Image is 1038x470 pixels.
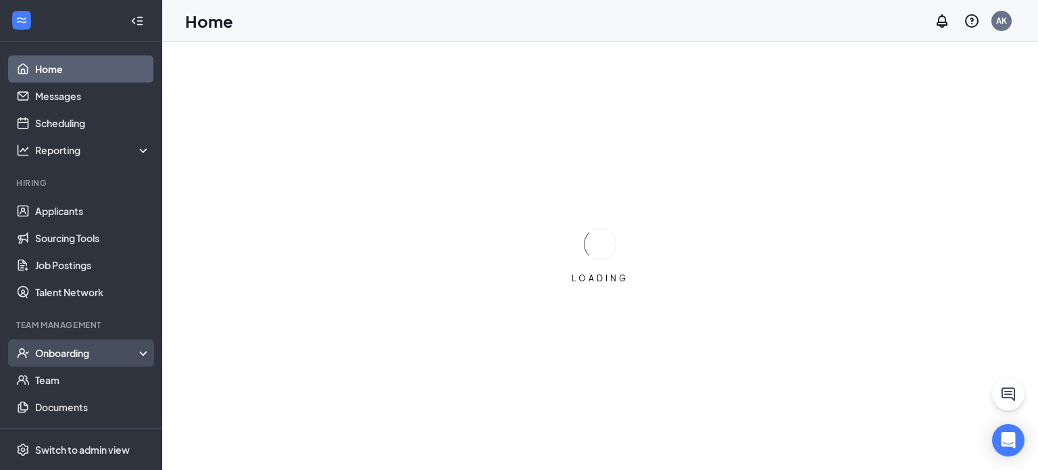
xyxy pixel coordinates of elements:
[566,273,634,284] div: LOADING
[130,14,144,28] svg: Collapse
[35,197,151,225] a: Applicants
[35,143,151,157] div: Reporting
[35,252,151,279] a: Job Postings
[35,279,151,306] a: Talent Network
[1000,386,1016,402] svg: ChatActive
[35,110,151,137] a: Scheduling
[35,394,151,421] a: Documents
[15,14,28,27] svg: WorkstreamLogo
[35,83,151,110] a: Messages
[964,13,980,29] svg: QuestionInfo
[16,346,30,360] svg: UserCheck
[35,225,151,252] a: Sourcing Tools
[35,55,151,83] a: Home
[934,13,950,29] svg: Notifications
[996,15,1007,26] div: AK
[16,143,30,157] svg: Analysis
[35,367,151,394] a: Team
[16,177,148,189] div: Hiring
[35,443,130,456] div: Switch to admin view
[992,424,1024,456] div: Open Intercom Messenger
[35,421,151,448] a: Surveys
[16,319,148,331] div: Team Management
[992,378,1024,410] button: ChatActive
[35,346,139,360] div: Onboarding
[16,443,30,456] svg: Settings
[185,9,233,32] h1: Home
